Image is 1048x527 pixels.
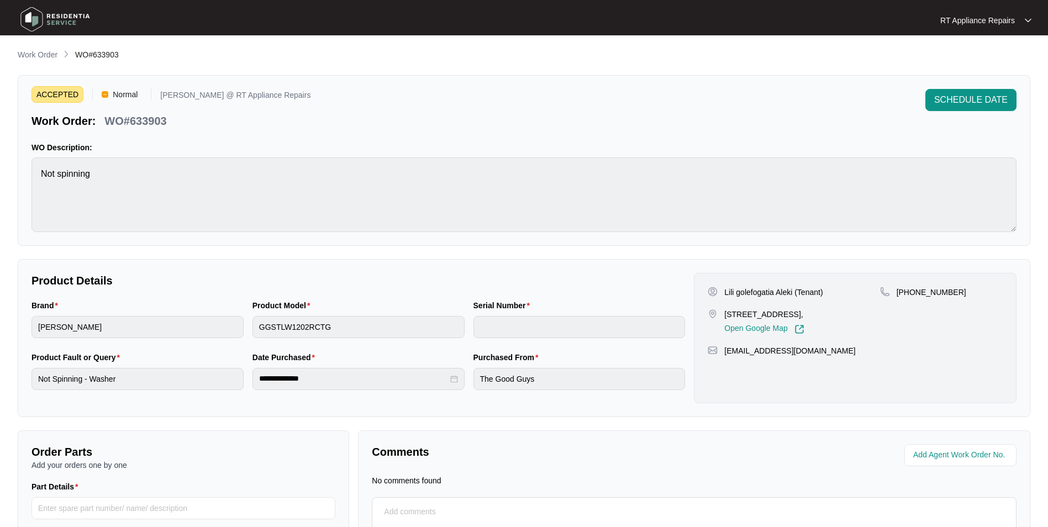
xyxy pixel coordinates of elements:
[794,324,804,334] img: Link-External
[708,309,718,319] img: map-pin
[108,86,142,103] span: Normal
[1025,18,1031,23] img: dropdown arrow
[31,497,335,519] input: Part Details
[31,368,244,390] input: Product Fault or Query
[160,91,310,103] p: [PERSON_NAME] @ RT Appliance Repairs
[31,481,83,492] label: Part Details
[913,449,1010,462] input: Add Agent Work Order No.
[17,3,94,36] img: residentia service logo
[31,273,685,288] p: Product Details
[372,444,686,460] p: Comments
[880,287,890,297] img: map-pin
[31,316,244,338] input: Brand
[940,15,1015,26] p: RT Appliance Repairs
[31,352,124,363] label: Product Fault or Query
[724,324,804,334] a: Open Google Map
[934,93,1008,107] span: SCHEDULE DATE
[897,287,966,298] p: [PHONE_NUMBER]
[31,300,62,311] label: Brand
[259,373,448,384] input: Date Purchased
[62,50,71,59] img: chevron-right
[724,345,855,356] p: [EMAIL_ADDRESS][DOMAIN_NAME]
[104,113,166,129] p: WO#633903
[473,300,534,311] label: Serial Number
[31,157,1017,232] textarea: Not spinning
[31,444,335,460] p: Order Parts
[473,316,686,338] input: Serial Number
[708,287,718,297] img: user-pin
[31,142,1017,153] p: WO Description:
[252,352,319,363] label: Date Purchased
[31,86,83,103] span: ACCEPTED
[708,345,718,355] img: map-pin
[31,460,335,471] p: Add your orders one by one
[724,287,823,298] p: Lili golefogatia Aleki (Tenant)
[102,91,108,98] img: Vercel Logo
[18,49,57,60] p: Work Order
[252,300,315,311] label: Product Model
[473,352,543,363] label: Purchased From
[15,49,60,61] a: Work Order
[75,50,119,59] span: WO#633903
[252,316,465,338] input: Product Model
[925,89,1017,111] button: SCHEDULE DATE
[372,475,441,486] p: No comments found
[724,309,804,320] p: [STREET_ADDRESS],
[473,368,686,390] input: Purchased From
[31,113,96,129] p: Work Order:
